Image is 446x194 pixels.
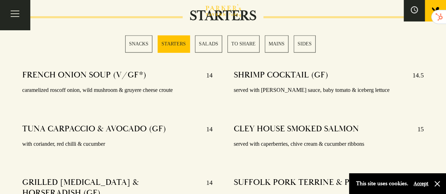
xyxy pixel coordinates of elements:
[234,70,328,81] h4: SHRIMP COCKTAIL (GF)
[234,139,424,149] p: served with caperberries, chive cream & cucumber ribbons
[199,70,213,81] p: 14
[410,123,424,134] p: 15
[234,85,424,95] p: served with [PERSON_NAME] sauce, baby tomato & iceberg lettuce
[414,180,428,187] button: Accept
[22,85,212,95] p: caramelized roscoff onion, wild mushroom & gruyere cheese croute
[199,123,213,134] p: 14
[125,35,152,52] a: 1 / 6
[195,35,222,52] a: 3 / 6
[22,70,146,81] h4: FRENCH ONION SOUP (V/GF*)
[183,7,263,24] h2: STARTERS
[234,177,390,188] h4: SUFFOLK PORK TERRINE & PICCALILLI
[265,35,288,52] a: 5 / 6
[356,179,408,189] p: This site uses cookies.
[158,35,190,52] a: 2 / 6
[22,139,212,149] p: with coriander, red chilli & cucumber
[405,70,424,81] p: 14.5
[434,180,441,187] button: Close and accept
[22,123,166,134] h4: TUNA CARPACCIO & AVOCADO (GF)
[227,35,259,52] a: 4 / 6
[294,35,316,52] a: 6 / 6
[234,123,359,134] h4: CLEY HOUSE SMOKED SALMON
